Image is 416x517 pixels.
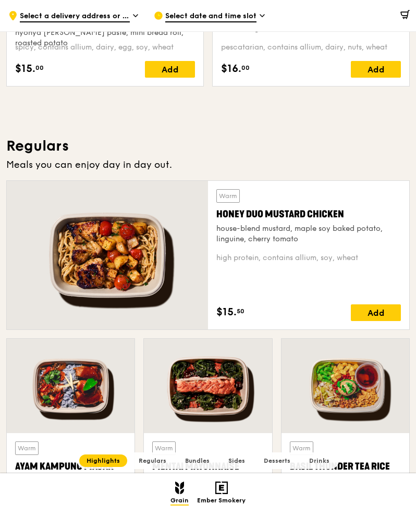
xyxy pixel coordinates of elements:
[290,441,313,455] div: Warm
[20,11,130,22] span: Select a delivery address or Food Point
[221,42,401,53] div: pescatarian, contains allium, dairy, nuts, wheat
[216,253,401,263] div: high protein, contains allium, soy, wheat
[6,157,410,172] div: Meals you can enjoy day in day out.
[241,64,250,72] span: 00
[237,307,244,315] span: 50
[221,61,241,77] span: $16.
[216,207,401,221] div: Honey Duo Mustard Chicken
[216,224,401,244] div: house-blend mustard, maple soy baked potato, linguine, cherry tomato
[351,304,401,321] div: Add
[351,61,401,78] div: Add
[35,64,44,72] span: 00
[15,28,195,48] div: nyonya [PERSON_NAME] paste, mini bread roll, roasted potato
[152,441,176,455] div: Warm
[197,497,246,506] span: Ember Smokery
[15,441,39,455] div: Warm
[170,497,189,506] span: Grain
[15,42,195,53] div: spicy, contains allium, dairy, egg, soy, wheat
[145,61,195,78] div: Add
[175,482,184,494] img: Grain mobile logo
[216,189,240,203] div: Warm
[165,11,256,22] span: Select date and time slot
[216,304,237,320] span: $15.
[6,137,410,155] h3: Regulars
[215,482,228,494] img: Ember Smokery mobile logo
[15,61,35,77] span: $15.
